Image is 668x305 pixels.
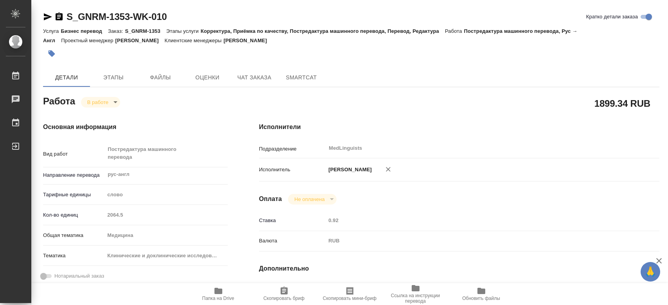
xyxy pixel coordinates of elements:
[54,12,64,22] button: Скопировать ссылку
[104,209,227,221] input: Пустое поле
[166,28,201,34] p: Этапы услуги
[259,217,326,224] p: Ставка
[115,38,165,43] p: [PERSON_NAME]
[288,194,336,205] div: В работе
[104,249,227,262] div: Клинические и доклинические исследования
[54,272,104,280] span: Нотариальный заказ
[61,38,115,43] p: Проектный менеджер
[189,73,226,83] span: Оценки
[125,28,166,34] p: S_GNRM-1353
[326,166,372,174] p: [PERSON_NAME]
[259,194,282,204] h4: Оплата
[383,283,448,305] button: Ссылка на инструкции перевода
[43,122,228,132] h4: Основная информация
[594,97,650,110] h2: 1899.34 RUB
[448,283,514,305] button: Обновить файлы
[48,73,85,83] span: Детали
[251,283,317,305] button: Скопировать бриф
[202,296,234,301] span: Папка на Drive
[259,145,326,153] p: Подразделение
[43,231,104,239] p: Общая тематика
[317,283,383,305] button: Скопировать мини-бриф
[380,161,397,178] button: Удалить исполнителя
[61,28,108,34] p: Бизнес перевод
[259,122,659,132] h4: Исполнители
[108,28,125,34] p: Заказ:
[43,150,104,158] p: Вид работ
[445,28,464,34] p: Работа
[185,283,251,305] button: Папка на Drive
[326,215,626,226] input: Пустое поле
[104,188,227,201] div: слово
[201,28,445,34] p: Корректура, Приёмка по качеству, Постредактура машинного перевода, Перевод, Редактура
[462,296,500,301] span: Обновить файлы
[67,11,167,22] a: S_GNRM-1353-WK-010
[43,93,75,108] h2: Работа
[81,97,120,108] div: В работе
[43,211,104,219] p: Кол-во единиц
[283,73,320,83] span: SmartCat
[586,13,638,21] span: Кратко детали заказа
[43,171,104,179] p: Направление перевода
[85,99,111,106] button: В работе
[95,73,132,83] span: Этапы
[644,264,657,280] span: 🙏
[387,293,444,304] span: Ссылка на инструкции перевода
[43,45,60,62] button: Добавить тэг
[142,73,179,83] span: Файлы
[323,296,376,301] span: Скопировать мини-бриф
[223,38,273,43] p: [PERSON_NAME]
[259,264,659,273] h4: Дополнительно
[263,296,304,301] span: Скопировать бриф
[259,237,326,245] p: Валюта
[236,73,273,83] span: Чат заказа
[43,28,61,34] p: Услуга
[326,234,626,248] div: RUB
[43,12,52,22] button: Скопировать ссылку для ЯМессенджера
[292,196,327,203] button: Не оплачена
[43,252,104,260] p: Тематика
[165,38,224,43] p: Клиентские менеджеры
[43,191,104,199] p: Тарифные единицы
[641,262,660,282] button: 🙏
[259,166,326,174] p: Исполнитель
[104,229,227,242] div: Медицина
